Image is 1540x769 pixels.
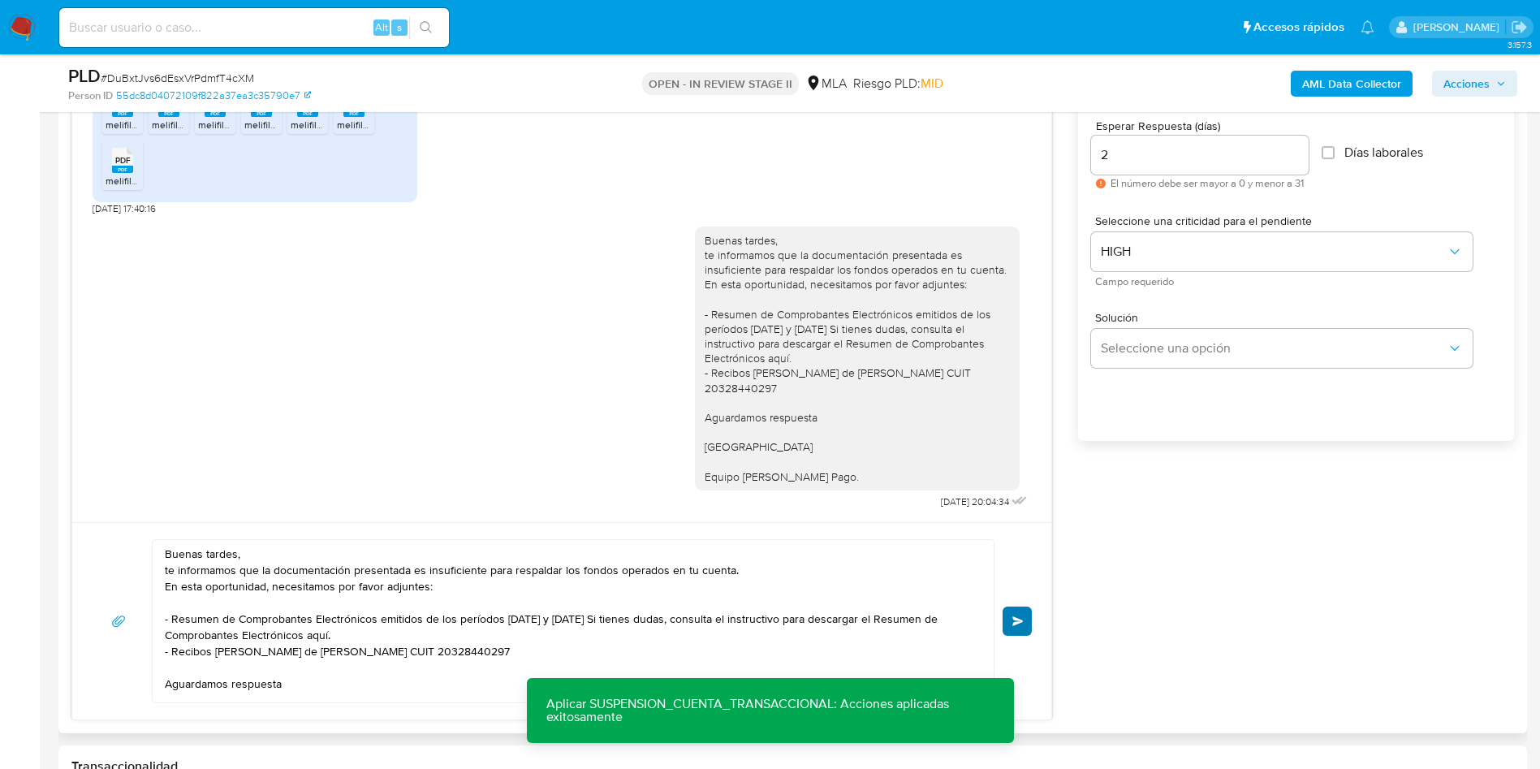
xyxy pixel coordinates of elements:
p: Aplicar SUSPENSION_CUENTA_TRANSACCIONAL: Acciones aplicadas exitosamente [527,678,1014,743]
span: Esperar Respuesta (días) [1096,120,1314,132]
span: [DATE] 17:40:16 [93,202,156,215]
span: Solución [1095,312,1477,323]
span: MID [921,74,943,93]
div: Buenas tardes, te informamos que la documentación presentada es insuficiente para respaldar los f... [705,233,1010,484]
span: melifile3699909623642619430.pdf [244,118,398,132]
a: Notificaciones [1361,20,1374,34]
span: melifile6723742791741542815.pdf [106,174,251,188]
span: melifile3643631629966516899.pdf [291,118,442,132]
button: HIGH [1091,232,1473,271]
button: AML Data Collector [1291,71,1413,97]
a: Salir [1511,19,1528,36]
b: Person ID [68,89,113,103]
button: Seleccione una opción [1091,329,1473,368]
textarea: Buenas tardes, te informamos que la documentación presentada es insuficiente para respaldar los f... [165,540,973,702]
button: Acciones [1432,71,1517,97]
span: Riesgo PLD: [853,75,943,93]
span: melifile7329348124811086318.pdf [152,118,297,132]
span: melifile1602583056984031374.pdf [106,118,256,132]
span: El número debe ser mayor a 0 y menor a 31 [1111,178,1304,189]
span: PDF [115,155,131,166]
input: days_to_wait [1091,145,1309,166]
p: OPEN - IN REVIEW STAGE II [642,72,799,95]
span: Accesos rápidos [1253,19,1344,36]
a: 55dc8d04072109f822a37ea3c35790e7 [116,89,311,103]
div: MLA [805,75,847,93]
button: search-icon [409,16,442,39]
span: Acciones [1443,71,1490,97]
b: PLD [68,63,101,89]
b: AML Data Collector [1302,71,1401,97]
span: Campo requerido [1095,278,1477,286]
p: yesica.facco@mercadolibre.com [1413,19,1505,35]
span: s [397,19,402,35]
input: Buscar usuario o caso... [59,17,449,38]
span: Seleccione una criticidad para el pendiente [1095,215,1477,227]
span: melifile8206641286750428247.pdf [337,118,488,132]
span: 3.157.3 [1508,38,1532,51]
span: # DuBxtJvs6dEsxVrPdmfT4cXM [101,70,254,86]
span: HIGH [1101,244,1447,260]
span: Seleccione una opción [1101,340,1447,356]
span: [DATE] 20:04:34 [941,495,1009,508]
span: melifile9004287068241189536.pdf [198,118,348,132]
span: Alt [375,19,388,35]
span: Días laborales [1344,145,1423,161]
input: Días laborales [1322,146,1335,159]
button: Enviar [1003,607,1032,636]
span: Enviar [1012,616,1024,626]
